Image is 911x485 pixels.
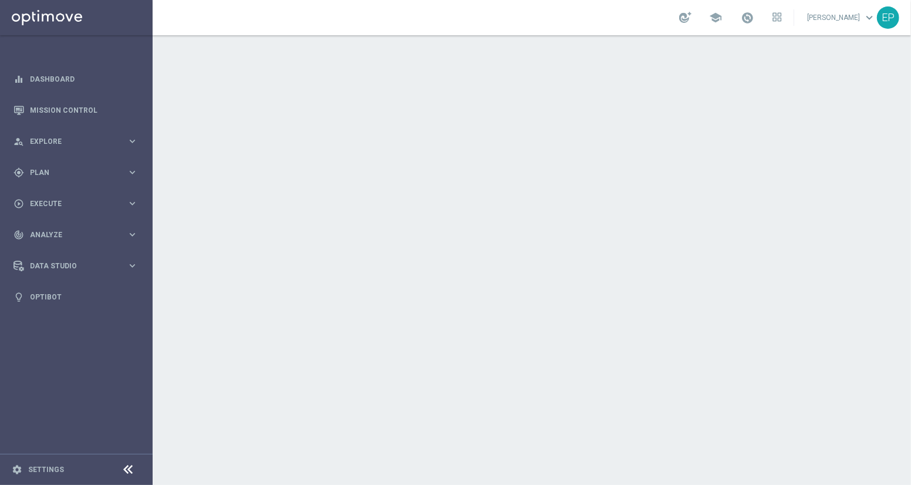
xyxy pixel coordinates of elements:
a: Settings [28,466,64,473]
i: keyboard_arrow_right [127,229,138,240]
i: keyboard_arrow_right [127,136,138,147]
i: track_changes [14,230,24,240]
div: Mission Control [14,95,138,126]
div: Dashboard [14,63,138,95]
i: person_search [14,136,24,147]
i: keyboard_arrow_right [127,198,138,209]
a: Mission Control [30,95,138,126]
i: equalizer [14,74,24,85]
a: [PERSON_NAME]keyboard_arrow_down [806,9,877,26]
a: Optibot [30,281,138,312]
i: keyboard_arrow_right [127,260,138,271]
button: equalizer Dashboard [13,75,139,84]
span: Data Studio [30,262,127,270]
button: Data Studio keyboard_arrow_right [13,261,139,271]
a: Dashboard [30,63,138,95]
span: Plan [30,169,127,176]
div: Optibot [14,281,138,312]
div: Explore [14,136,127,147]
button: lightbulb Optibot [13,292,139,302]
span: school [709,11,722,24]
i: lightbulb [14,292,24,302]
div: EP [877,6,899,29]
span: Execute [30,200,127,207]
i: gps_fixed [14,167,24,178]
div: Data Studio [14,261,127,271]
i: settings [12,464,22,475]
div: Execute [14,198,127,209]
button: person_search Explore keyboard_arrow_right [13,137,139,146]
button: Mission Control [13,106,139,115]
button: gps_fixed Plan keyboard_arrow_right [13,168,139,177]
div: Plan [14,167,127,178]
span: keyboard_arrow_down [863,11,876,24]
span: Analyze [30,231,127,238]
span: Explore [30,138,127,145]
div: Analyze [14,230,127,240]
i: play_circle_outline [14,198,24,209]
button: track_changes Analyze keyboard_arrow_right [13,230,139,240]
i: keyboard_arrow_right [127,167,138,178]
button: play_circle_outline Execute keyboard_arrow_right [13,199,139,208]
